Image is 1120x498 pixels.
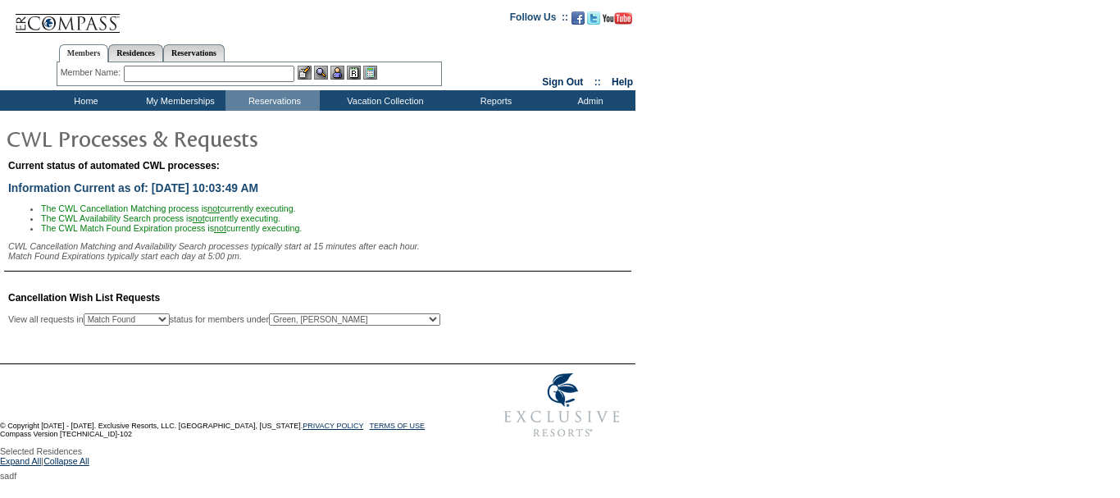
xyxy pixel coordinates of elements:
img: Impersonate [330,66,344,80]
span: Information Current as of: [DATE] 10:03:49 AM [8,181,258,194]
div: Member Name: [61,66,124,80]
div: CWL Cancellation Matching and Availability Search processes typically start at 15 minutes after e... [8,241,631,261]
a: Sign Out [542,76,583,88]
a: Subscribe to our YouTube Channel [603,16,632,26]
a: Reservations [163,44,225,62]
td: My Memberships [131,90,225,111]
u: not [193,213,205,223]
img: b_edit.gif [298,66,312,80]
a: Follow us on Twitter [587,16,600,26]
td: Reports [447,90,541,111]
img: Reservations [347,66,361,80]
span: :: [594,76,601,88]
td: Vacation Collection [320,90,447,111]
span: Cancellation Wish List Requests [8,292,160,304]
span: The CWL Cancellation Matching process is currently executing. [41,203,296,213]
img: b_calculator.gif [363,66,377,80]
span: The CWL Match Found Expiration process is currently executing. [41,223,302,233]
span: Current status of automated CWL processes: [8,160,220,171]
td: Follow Us :: [510,10,568,30]
td: Home [37,90,131,111]
img: Follow us on Twitter [587,11,600,25]
img: Become our fan on Facebook [571,11,585,25]
u: not [207,203,220,213]
a: Help [612,76,633,88]
a: TERMS OF USE [370,422,426,430]
a: Collapse All [43,456,89,471]
u: not [214,223,226,233]
a: PRIVACY POLICY [303,422,363,430]
td: Admin [541,90,635,111]
a: Members [59,44,109,62]
td: Reservations [225,90,320,111]
img: Exclusive Resorts [489,364,635,446]
span: The CWL Availability Search process is currently executing. [41,213,280,223]
a: Become our fan on Facebook [571,16,585,26]
img: Subscribe to our YouTube Channel [603,12,632,25]
div: View all requests in status for members under [8,313,440,326]
a: Residences [108,44,163,62]
img: View [314,66,328,80]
